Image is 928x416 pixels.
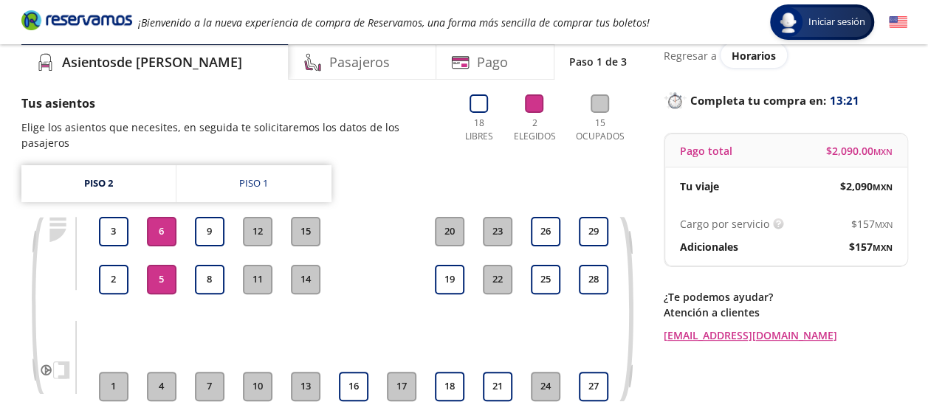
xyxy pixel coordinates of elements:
button: 19 [435,265,464,294]
button: 10 [243,372,272,401]
span: $ 157 [849,239,893,254]
p: ¿Te podemos ayudar? [664,289,907,305]
span: $ 2,090.00 [826,143,893,159]
div: Piso 1 [239,176,268,191]
button: 6 [147,217,176,246]
p: Completa tu compra en : [664,90,907,111]
em: ¡Bienvenido a la nueva experiencia de compra de Reservamos, una forma más sencilla de comprar tus... [138,15,650,30]
p: Regresar a [664,48,717,63]
p: Elige los asientos que necesites, en seguida te solicitaremos los datos de los pasajeros [21,119,444,150]
button: 3 [99,217,128,246]
button: 9 [195,217,224,246]
p: Atención a clientes [664,305,907,320]
p: 15 Ocupados [570,117,630,143]
button: English [889,13,907,32]
p: 2 Elegidos [510,117,559,143]
p: Cargo por servicio [680,216,769,232]
small: MXN [873,146,893,157]
a: [EMAIL_ADDRESS][DOMAIN_NAME] [664,327,907,343]
button: 18 [435,372,464,401]
button: 8 [195,265,224,294]
iframe: Messagebird Livechat Widget [842,330,913,401]
p: 18 Libres [459,117,499,143]
button: 26 [531,217,560,246]
button: 2 [99,265,128,294]
a: Brand Logo [21,9,132,35]
button: 5 [147,265,176,294]
button: 29 [579,217,608,246]
div: Regresar a ver horarios [664,43,907,68]
p: Adicionales [680,239,738,254]
span: $ 2,090 [840,178,893,194]
button: 25 [531,265,560,294]
span: $ 157 [851,216,893,232]
button: 21 [483,372,512,401]
p: Paso 1 de 3 [569,54,627,69]
h4: Pago [477,52,508,72]
span: Iniciar sesión [802,15,871,30]
a: Piso 1 [176,165,331,202]
button: 12 [243,217,272,246]
button: 14 [291,265,320,294]
a: Piso 2 [21,165,176,202]
button: 28 [579,265,608,294]
button: 15 [291,217,320,246]
small: MXN [875,219,893,230]
button: 1 [99,372,128,401]
button: 27 [579,372,608,401]
button: 22 [483,265,512,294]
button: 20 [435,217,464,246]
i: Brand Logo [21,9,132,31]
button: 17 [387,372,416,401]
small: MXN [873,242,893,253]
button: 11 [243,265,272,294]
span: Horarios [732,49,776,63]
button: 24 [531,372,560,401]
p: Tu viaje [680,178,719,194]
h4: Pasajeros [329,52,390,72]
p: Pago total [680,143,732,159]
h4: Asientos de [PERSON_NAME] [62,52,242,72]
button: 4 [147,372,176,401]
p: Tus asientos [21,94,444,112]
button: 7 [195,372,224,401]
button: 16 [339,372,368,401]
button: 13 [291,372,320,401]
button: 23 [483,217,512,246]
span: 13:21 [830,92,859,109]
small: MXN [873,181,893,193]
